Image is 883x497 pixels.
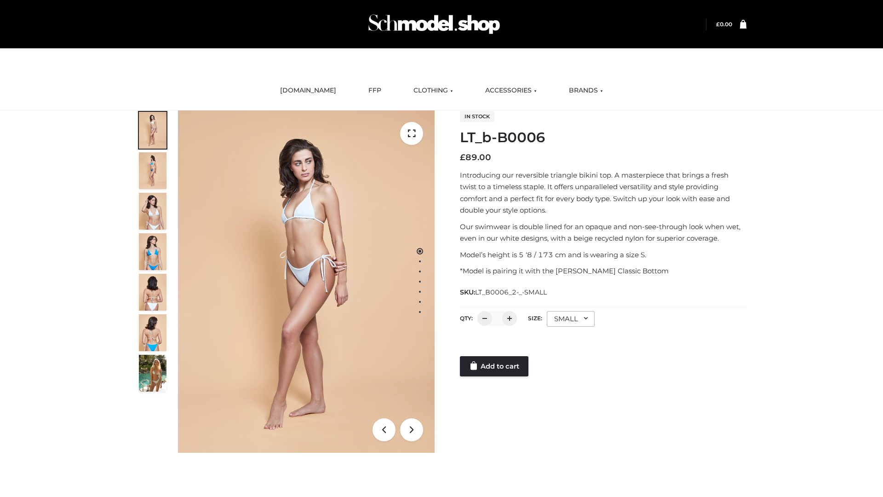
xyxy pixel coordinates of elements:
[528,315,542,322] label: Size:
[273,81,343,101] a: [DOMAIN_NAME]
[139,152,166,189] img: ArielClassicBikiniTop_CloudNine_AzureSky_OW114ECO_2-scaled.jpg
[361,81,388,101] a: FFP
[139,355,166,392] img: Arieltop_CloudNine_AzureSky2.jpg
[460,287,548,298] span: SKU:
[139,112,166,149] img: ArielClassicBikiniTop_CloudNine_AzureSky_OW114ECO_1-scaled.jpg
[365,6,503,42] img: Schmodel Admin 964
[460,129,746,146] h1: LT_b-B0006
[460,169,746,216] p: Introducing our reversible triangle bikini top. A masterpiece that brings a fresh twist to a time...
[460,152,465,162] span: £
[716,21,720,28] span: £
[139,193,166,230] img: ArielClassicBikiniTop_CloudNine_AzureSky_OW114ECO_3-scaled.jpg
[139,274,166,311] img: ArielClassicBikiniTop_CloudNine_AzureSky_OW114ECO_7-scaled.jpg
[460,249,746,261] p: Model’s height is 5 ‘8 / 173 cm and is wearing a size S.
[460,221,746,244] p: Our swimwear is double lined for an opaque and non-see-through look when wet, even in our white d...
[139,233,166,270] img: ArielClassicBikiniTop_CloudNine_AzureSky_OW114ECO_4-scaled.jpg
[716,21,732,28] bdi: 0.00
[460,356,528,376] a: Add to cart
[407,81,460,101] a: CLOTHING
[475,288,547,296] span: LT_B0006_2-_-SMALL
[460,265,746,277] p: *Model is pairing it with the [PERSON_NAME] Classic Bottom
[478,81,544,101] a: ACCESSORIES
[562,81,610,101] a: BRANDS
[460,111,494,122] span: In stock
[178,110,435,453] img: ArielClassicBikiniTop_CloudNine_AzureSky_OW114ECO_1
[139,314,166,351] img: ArielClassicBikiniTop_CloudNine_AzureSky_OW114ECO_8-scaled.jpg
[716,21,732,28] a: £0.00
[460,315,473,322] label: QTY:
[460,152,491,162] bdi: 89.00
[547,311,595,327] div: SMALL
